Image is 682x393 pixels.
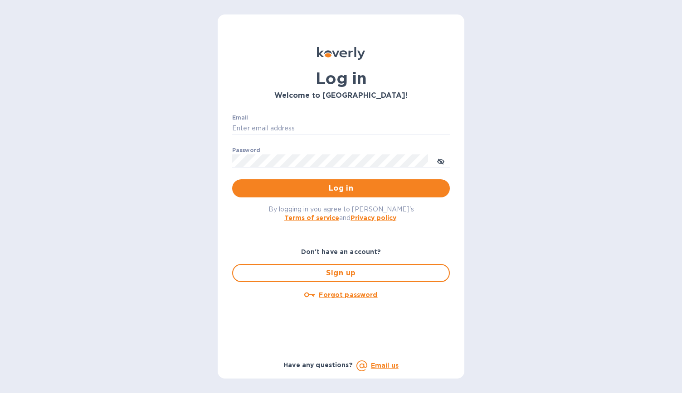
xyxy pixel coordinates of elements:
[240,268,442,278] span: Sign up
[232,91,450,100] h3: Welcome to [GEOGRAPHIC_DATA]!
[232,179,450,197] button: Log in
[432,152,450,170] button: toggle password visibility
[232,264,450,282] button: Sign up
[232,69,450,88] h1: Log in
[268,206,414,221] span: By logging in you agree to [PERSON_NAME]'s and .
[301,248,381,255] b: Don't have an account?
[351,214,396,221] a: Privacy policy
[317,47,365,60] img: Koverly
[319,291,377,298] u: Forgot password
[284,214,339,221] a: Terms of service
[232,122,450,135] input: Enter email address
[371,362,399,369] a: Email us
[232,115,248,120] label: Email
[232,148,260,153] label: Password
[283,361,353,369] b: Have any questions?
[239,183,443,194] span: Log in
